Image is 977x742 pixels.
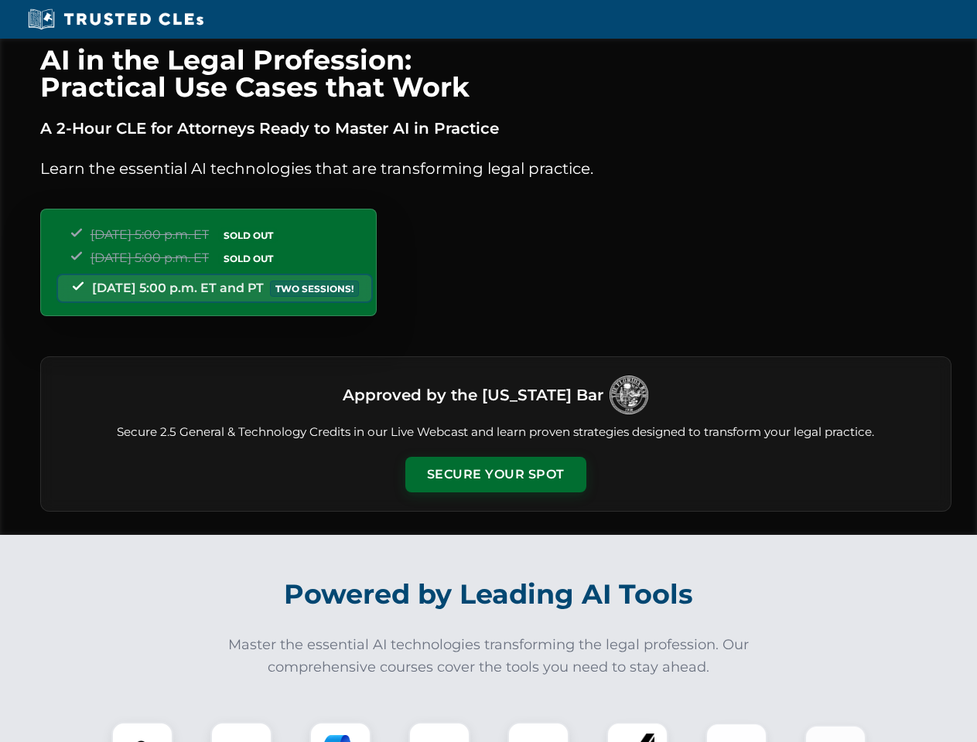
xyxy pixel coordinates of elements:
p: A 2-Hour CLE for Attorneys Ready to Master AI in Practice [40,116,951,141]
p: Secure 2.5 General & Technology Credits in our Live Webcast and learn proven strategies designed ... [60,424,932,441]
h2: Powered by Leading AI Tools [60,567,917,621]
img: Logo [610,376,648,414]
p: Learn the essential AI technologies that are transforming legal practice. [40,156,951,181]
h1: AI in the Legal Profession: Practical Use Cases that Work [40,46,951,100]
h3: Approved by the [US_STATE] Bar [343,381,603,409]
span: [DATE] 5:00 p.m. ET [91,250,209,265]
button: Secure Your Spot [405,457,586,492]
p: Master the essential AI technologies transforming the legal profession. Our comprehensive courses... [218,634,760,679]
img: Trusted CLEs [23,8,208,31]
span: SOLD OUT [218,227,278,243]
span: [DATE] 5:00 p.m. ET [91,227,209,242]
span: SOLD OUT [218,250,278,267]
